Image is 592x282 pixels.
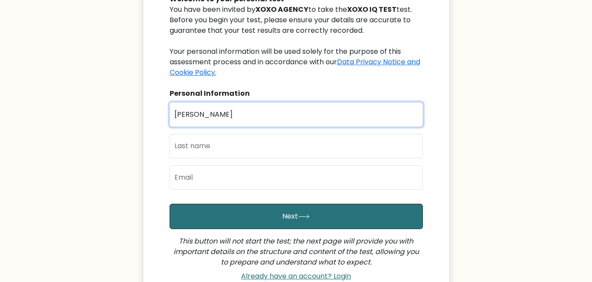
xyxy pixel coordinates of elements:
[170,134,423,158] input: Last name
[255,4,308,14] b: XOXO AGENCY
[170,88,423,99] div: Personal Information
[170,4,423,78] div: You have been invited by to take the test. Before you begin your test, please ensure your details...
[170,102,423,127] input: First name
[170,57,420,77] a: Data Privacy Notice and Cookie Policy.
[170,165,423,190] input: Email
[170,204,423,229] button: Next
[174,236,419,267] i: This button will not start the test; the next page will provide you with important details on the...
[238,271,354,281] a: Already have an account? Login
[347,4,397,14] b: XOXO IQ TEST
